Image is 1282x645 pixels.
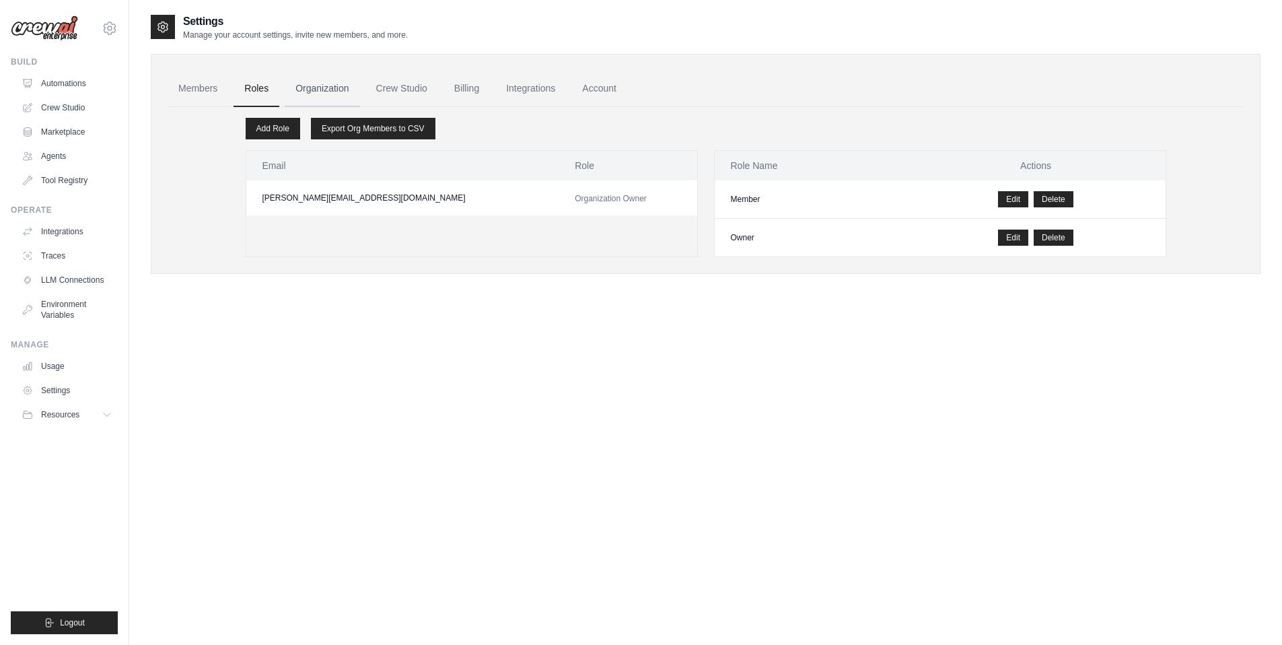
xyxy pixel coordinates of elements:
[168,71,228,107] a: Members
[16,145,118,167] a: Agents
[559,151,697,180] th: Role
[495,71,566,107] a: Integrations
[11,15,78,41] img: Logo
[246,180,559,215] td: [PERSON_NAME][EMAIL_ADDRESS][DOMAIN_NAME]
[16,97,118,118] a: Crew Studio
[183,30,408,40] p: Manage your account settings, invite new members, and more.
[11,339,118,350] div: Manage
[16,294,118,326] a: Environment Variables
[906,151,1166,180] th: Actions
[246,118,300,139] a: Add Role
[571,71,627,107] a: Account
[16,404,118,426] button: Resources
[311,118,435,139] a: Export Org Members to CSV
[575,194,647,203] span: Organization Owner
[715,219,906,257] td: Owner
[60,617,85,628] span: Logout
[16,355,118,377] a: Usage
[41,409,79,420] span: Resources
[715,180,906,219] td: Member
[234,71,279,107] a: Roles
[365,71,438,107] a: Crew Studio
[11,611,118,634] button: Logout
[11,57,118,67] div: Build
[16,245,118,267] a: Traces
[16,380,118,401] a: Settings
[11,205,118,215] div: Operate
[183,13,408,30] h2: Settings
[285,71,359,107] a: Organization
[16,121,118,143] a: Marketplace
[998,191,1028,207] a: Edit
[16,221,118,242] a: Integrations
[246,151,559,180] th: Email
[16,269,118,291] a: LLM Connections
[1034,230,1073,246] button: Delete
[1034,191,1073,207] button: Delete
[16,170,118,191] a: Tool Registry
[443,71,490,107] a: Billing
[16,73,118,94] a: Automations
[715,151,906,180] th: Role Name
[998,230,1028,246] a: Edit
